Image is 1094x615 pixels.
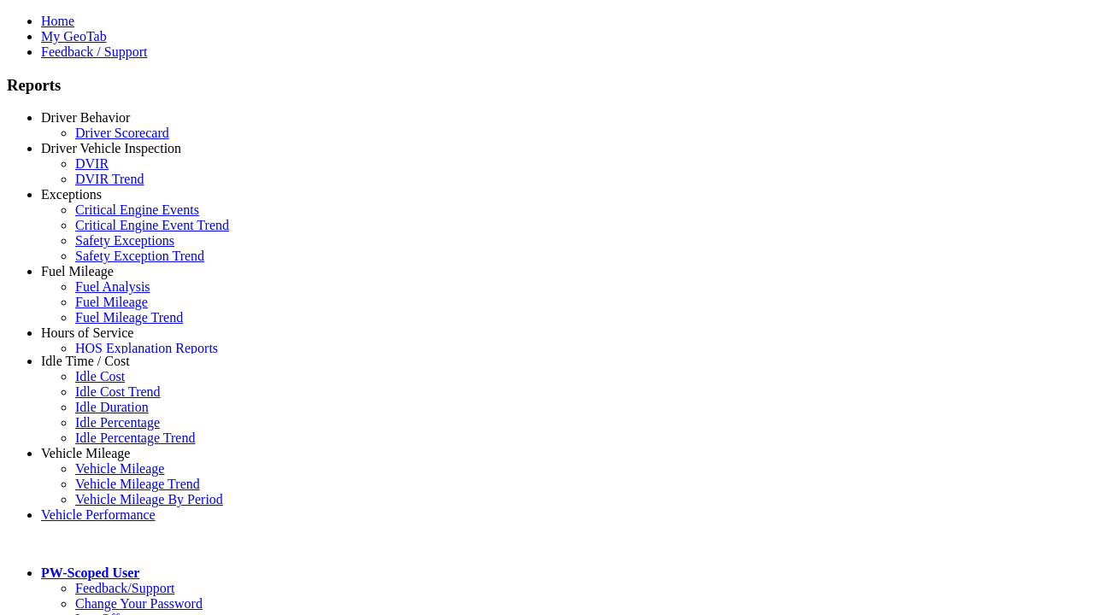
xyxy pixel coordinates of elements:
a: Fuel Mileage [75,295,148,309]
a: Idle Duration [75,400,149,414]
a: Exceptions [41,187,102,202]
a: Feedback / Support [41,44,147,59]
a: Vehicle Mileage [41,446,130,460]
a: DVIR Trend [75,172,144,186]
a: Idle Percentage [75,415,160,430]
a: Driver Scorecard [75,126,169,140]
a: Vehicle Performance [41,507,156,522]
a: Vehicle Mileage [75,461,164,476]
a: Safety Exceptions [75,233,174,248]
a: Hours of Service [41,325,133,340]
a: Idle Time / Cost [41,354,130,368]
a: My GeoTab [41,29,107,44]
a: PW-Scoped User [41,565,139,580]
h3: Reports [7,76,1087,95]
a: Vehicle Mileage Trend [75,477,200,491]
a: Idle Cost [75,369,125,384]
a: Critical Engine Events [75,202,199,217]
a: Critical Engine Event Trend [75,218,229,232]
a: Safety Exception Trend [75,249,204,263]
a: Vehicle Mileage By Period [75,492,223,507]
a: DVIR [75,156,109,171]
a: Feedback/Support [75,581,174,595]
a: HOS Explanation Reports [75,341,218,355]
a: Driver Behavior [41,110,130,125]
a: Idle Percentage Trend [75,430,195,445]
a: Idle Cost Trend [75,384,161,399]
a: Fuel Mileage [41,264,114,278]
a: Change Your Password [75,596,203,611]
a: Home [41,14,74,28]
a: Fuel Mileage Trend [75,310,183,325]
a: Driver Vehicle Inspection [41,141,181,155]
a: Fuel Analysis [75,279,150,294]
